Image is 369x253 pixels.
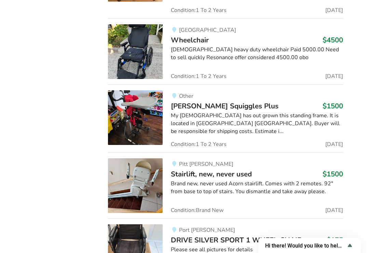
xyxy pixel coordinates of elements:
span: Condition: Brand New [171,208,223,213]
div: [DEMOGRAPHIC_DATA] heavy duty wheelchair Paid 5000.00 Need to sell quickly Resonance offer consid... [171,46,343,62]
span: Condition: 1 To 2 Years [171,8,227,13]
div: Brand new, never used Acorn stairlift. Comes with 2 remotes. 92" from base to top of stairs. You ... [171,180,343,196]
span: Hi there! Would you like to help us improve AssistList? [265,242,346,249]
span: [DATE] [325,208,343,213]
h3: $1500 [323,102,343,110]
div: My [DEMOGRAPHIC_DATA] has out grown this standing frame. It is located in [GEOGRAPHIC_DATA] [GEOG... [171,112,343,135]
span: [DATE] [325,8,343,13]
a: pediatric equipment-leckey squiggles plusOther[PERSON_NAME] Squiggles Plus$1500My [DEMOGRAPHIC_DA... [108,84,343,152]
img: pediatric equipment-leckey squiggles plus [108,90,163,145]
span: Wheelchair [171,35,209,45]
span: Other [179,92,193,100]
span: [PERSON_NAME] Squiggles Plus [171,101,278,111]
span: Pitt [PERSON_NAME] [179,160,233,168]
span: DRIVE SILVER SPORT 1 WHEEL CHAIR [171,235,302,245]
span: Stairlift, new, never used [171,169,252,179]
h3: $175 [327,236,343,244]
span: Condition: 1 To 2 Years [171,142,227,147]
button: Show survey - Hi there! Would you like to help us improve AssistList? [265,241,354,250]
h3: $1500 [323,170,343,178]
h3: $4500 [323,36,343,44]
span: Port [PERSON_NAME] [179,226,235,234]
img: mobility-wheelchair [108,24,163,79]
span: Condition: 1 To 2 Years [171,74,227,79]
img: mobility-stairlift, new, never used [108,158,163,213]
span: [DATE] [325,142,343,147]
a: mobility-stairlift, new, never used Pitt [PERSON_NAME]Stairlift, new, never used$1500Brand new, n... [108,152,343,218]
span: [DATE] [325,74,343,79]
span: [GEOGRAPHIC_DATA] [179,26,236,34]
a: mobility-wheelchair[GEOGRAPHIC_DATA]Wheelchair$4500[DEMOGRAPHIC_DATA] heavy duty wheelchair Paid ... [108,18,343,84]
